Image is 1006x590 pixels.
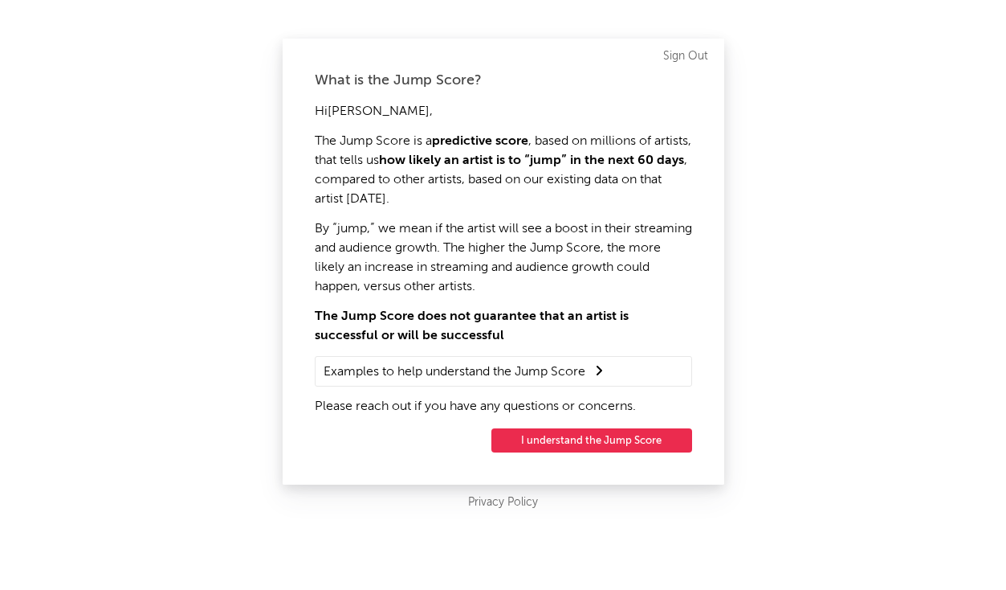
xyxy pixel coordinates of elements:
div: What is the Jump Score? [315,71,692,90]
a: Privacy Policy [468,493,538,513]
strong: The Jump Score does not guarantee that an artist is successful or will be successful [315,310,629,342]
p: By “jump,” we mean if the artist will see a boost in their streaming and audience growth. The hig... [315,219,692,297]
strong: how likely an artist is to “jump” in the next 60 days [379,154,684,167]
p: Hi [PERSON_NAME] , [315,102,692,121]
a: Sign Out [663,47,708,66]
summary: Examples to help understand the Jump Score [324,361,683,382]
p: The Jump Score is a , based on millions of artists, that tells us , compared to other artists, ba... [315,132,692,209]
p: Please reach out if you have any questions or concerns. [315,397,692,416]
strong: predictive score [432,135,528,148]
button: I understand the Jump Score [491,428,692,453]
